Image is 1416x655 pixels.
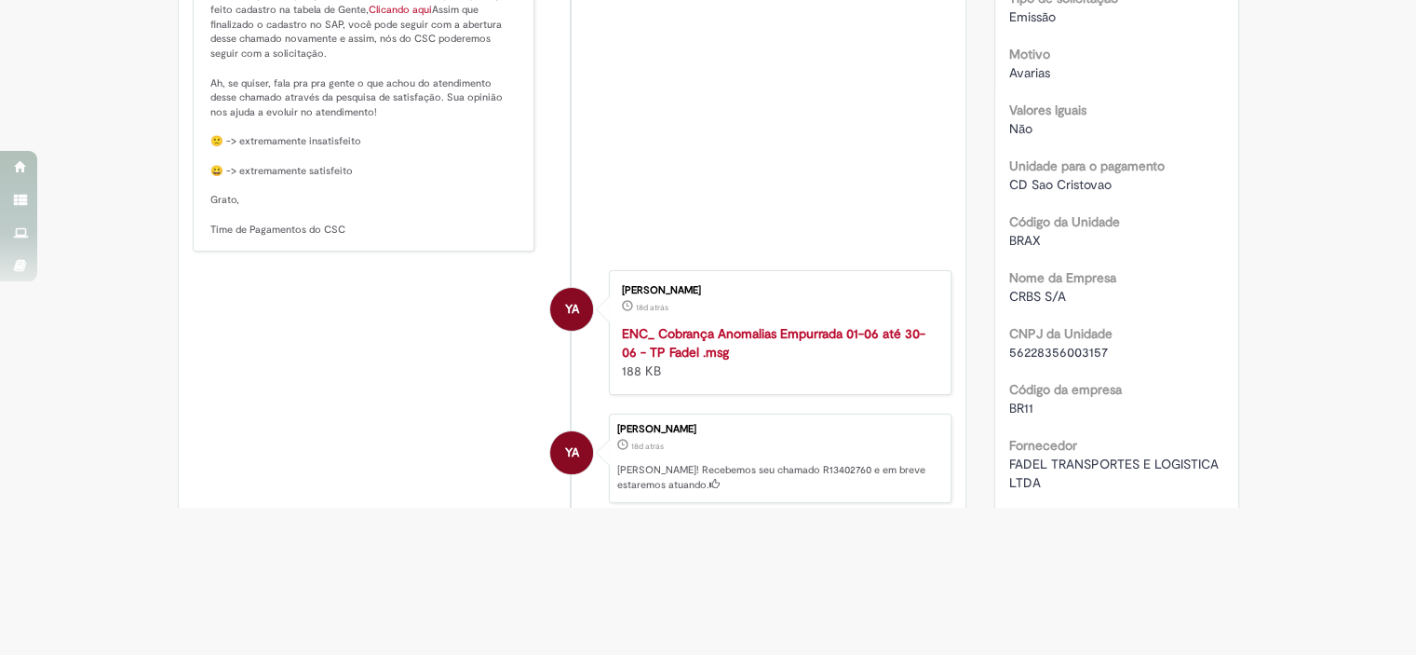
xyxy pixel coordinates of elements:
b: CNPJ da Unidade [1009,325,1113,342]
span: Não [1009,120,1032,137]
div: Yan Ramos Marques De Almeida [550,431,593,474]
div: Yan Ramos Marques De Almeida [550,288,593,331]
span: 18d atrás [636,302,668,313]
b: Fornecedor [1009,437,1077,454]
b: Código da empresa [1009,381,1122,398]
span: 18d atrás [631,441,664,452]
span: YA [565,287,579,332]
span: Emissão [1009,8,1056,25]
b: Valores Iguais [1009,102,1086,118]
a: Clicando aqui [369,3,432,17]
div: [PERSON_NAME] [622,285,932,296]
span: CRBS S/A [1009,288,1066,305]
span: 56228356003157 [1009,344,1108,361]
time: 12/08/2025 11:42:24 [631,441,664,452]
b: Unidade para o pagamento [1009,157,1165,174]
a: ENC_ Cobrança Anomalias Empurrada 01-06 até 30-06 - TP Fadel .msg [622,325,925,361]
p: [PERSON_NAME]! Recebemos seu chamado R13402760 e em breve estaremos atuando. [617,463,941,492]
span: FADEL TRANSPORTES E LOGISTICA LTDA [1009,456,1222,491]
b: Nome da Empresa [1009,269,1116,286]
span: CD Sao Cristovao [1009,176,1112,193]
div: 188 KB [622,324,932,380]
span: BRAX [1009,232,1041,249]
span: Avarias [1009,64,1050,81]
span: BR11 [1009,400,1033,416]
span: YA [565,430,579,475]
li: Yan Ramos Marques De Almeida [193,414,952,503]
b: Código da Unidade [1009,213,1120,230]
b: Motivo [1009,46,1050,62]
time: 12/08/2025 11:42:10 [636,302,668,313]
div: [PERSON_NAME] [617,424,941,435]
